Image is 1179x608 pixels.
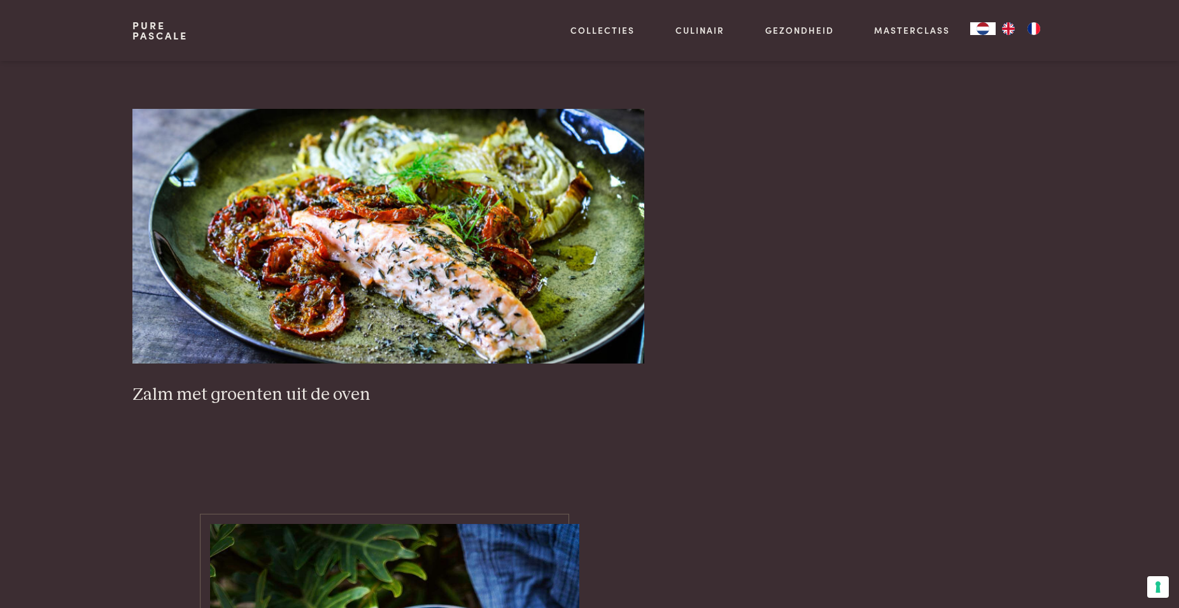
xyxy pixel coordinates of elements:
[970,22,996,35] a: NL
[132,20,188,41] a: PurePascale
[1147,576,1169,598] button: Uw voorkeuren voor toestemming voor trackingtechnologieën
[765,24,834,37] a: Gezondheid
[970,22,1047,35] aside: Language selected: Nederlands
[132,384,645,406] h3: Zalm met groenten uit de oven
[1021,22,1047,35] a: FR
[132,109,645,364] img: Zalm met groenten uit de oven
[970,22,996,35] div: Language
[996,22,1021,35] a: EN
[996,22,1047,35] ul: Language list
[874,24,950,37] a: Masterclass
[675,24,724,37] a: Culinair
[570,24,635,37] a: Collecties
[132,109,645,406] a: Zalm met groenten uit de oven Zalm met groenten uit de oven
